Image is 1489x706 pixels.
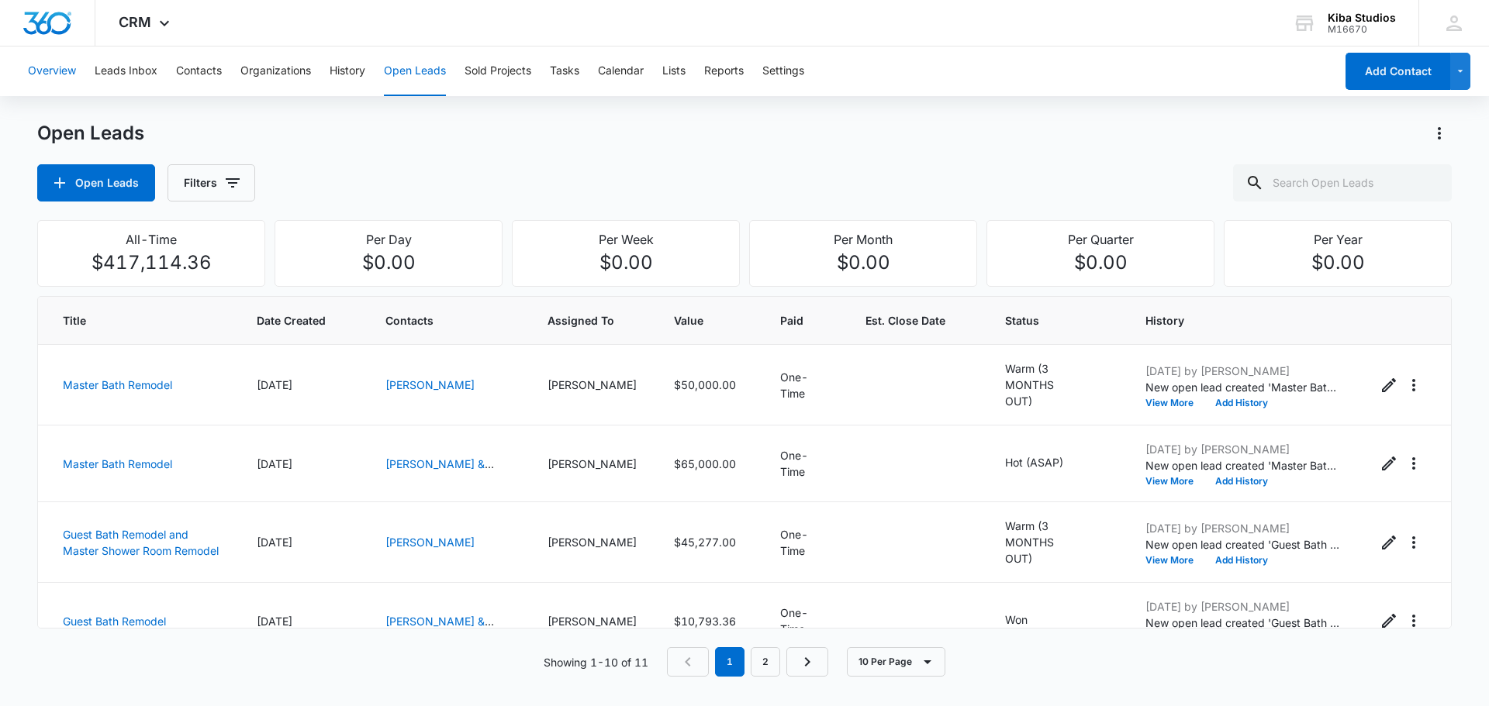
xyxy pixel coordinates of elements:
p: Warm (3 MONTHS OUT) [1005,518,1080,567]
button: Sold Projects [465,46,531,96]
button: Actions [1401,608,1426,633]
div: account name [1328,12,1396,24]
a: Page 2 [751,647,780,677]
input: Search Open Leads [1233,164,1452,201]
p: $0.00 [759,249,967,277]
a: [PERSON_NAME] & [PERSON_NAME] [385,457,494,487]
p: $0.00 [1234,249,1442,277]
p: Showing 1-10 of 11 [544,654,648,670]
a: Guest Bath Remodel [63,615,166,628]
button: Actions [1427,121,1452,146]
div: - - Select to Edit Field [1005,360,1108,409]
button: Add Contact [1346,53,1450,90]
div: [PERSON_NAME] [548,377,637,393]
div: - - Select to Edit Field [1005,518,1108,567]
a: Next Page [786,647,828,677]
p: Won [1005,611,1028,628]
span: History [1145,312,1339,329]
p: $0.00 [285,249,492,277]
button: Add History [1204,477,1279,486]
a: Guest Bath Remodel and Master Shower Room Remodel [63,528,219,557]
span: $65,000.00 [674,457,736,470]
nav: Pagination [667,647,828,677]
span: Date Created [257,312,326,329]
p: [DATE] by [PERSON_NAME] [1145,520,1339,536]
td: One-Time [762,345,847,425]
p: All-Time [47,230,255,249]
div: [PERSON_NAME] [548,456,637,472]
div: - - Select to Edit Field [1005,611,1055,630]
p: New open lead created 'Master Bath Remodel'. [1145,457,1339,474]
a: Master Bath Remodel [63,457,172,470]
button: Leads Inbox [95,46,157,96]
button: Edit Open Lead [1377,373,1401,398]
div: - - Select to Edit Field [1005,454,1091,473]
p: New open lead created 'Master Bath Remodel'. [1145,379,1339,395]
button: Organizations [240,46,311,96]
p: Hot (ASAP) [1005,454,1063,470]
button: Add History [1204,556,1279,565]
a: [PERSON_NAME] & [PERSON_NAME] [385,615,494,644]
div: [PERSON_NAME] [548,534,637,550]
button: Actions [1401,530,1426,555]
a: [PERSON_NAME] [385,536,475,549]
p: [DATE] by [PERSON_NAME] [1145,363,1339,379]
span: $45,277.00 [674,536,736,549]
button: View More [1145,556,1204,565]
div: [PERSON_NAME] [548,613,637,629]
p: New open lead created 'Guest Bath Remodel and Master Shower Room Remodel'. [1145,536,1339,553]
p: New open lead created 'Guest Bath Remodel'. [1145,615,1339,631]
span: Paid [780,312,806,329]
button: Overview [28,46,76,96]
button: Lists [662,46,686,96]
button: Actions [1401,373,1426,398]
p: [DATE] by [PERSON_NAME] [1145,441,1339,457]
button: Edit Open Lead [1377,530,1401,555]
button: Edit Open Lead [1377,451,1401,476]
span: [DATE] [257,536,292,549]
p: [DATE] by [PERSON_NAME] [1145,598,1339,615]
p: $417,114.36 [47,249,255,277]
a: Master Bath Remodel [63,378,172,391]
span: CRM [119,14,151,30]
em: 1 [715,647,744,677]
td: One-Time [762,583,847,660]
button: View More [1145,398,1204,408]
button: Tasks [550,46,579,96]
span: [DATE] [257,615,292,628]
span: Value [674,312,720,329]
button: 10 Per Page [847,647,945,677]
button: History [330,46,365,96]
p: Per Week [522,230,730,249]
button: Actions [1401,451,1426,476]
span: Title [63,312,197,329]
span: Est. Close Date [865,312,945,329]
button: Open Leads [384,46,446,96]
span: Status [1005,312,1108,329]
button: Filters [168,164,255,201]
td: One-Time [762,425,847,502]
button: Open Leads [37,164,155,201]
button: Settings [762,46,804,96]
button: View More [1145,477,1204,486]
p: $0.00 [997,249,1204,277]
button: Edit Open Lead [1377,608,1401,633]
button: Calendar [598,46,644,96]
span: Contacts [385,312,510,329]
span: [DATE] [257,378,292,391]
a: [PERSON_NAME] [385,378,475,391]
p: $0.00 [522,249,730,277]
p: Per Day [285,230,492,249]
span: $50,000.00 [674,378,736,391]
button: Add History [1204,398,1279,408]
button: Reports [704,46,744,96]
p: Per Year [1234,230,1442,249]
td: One-Time [762,502,847,583]
span: [DATE] [257,457,292,470]
button: Contacts [176,46,222,96]
p: Warm (3 MONTHS OUT) [1005,360,1080,409]
span: $10,793.36 [674,615,736,628]
h1: Open Leads [37,122,144,145]
div: account id [1328,24,1396,35]
span: Assigned To [548,312,637,329]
